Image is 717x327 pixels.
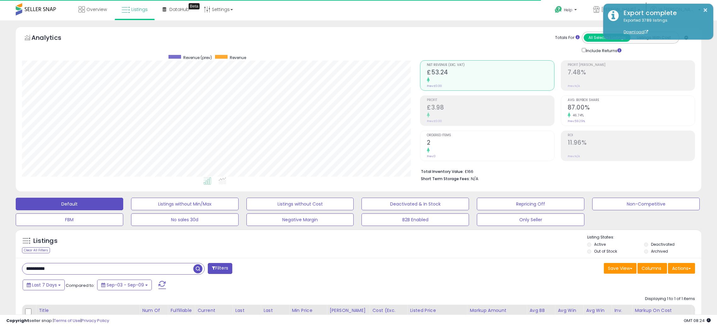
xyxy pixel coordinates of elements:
[427,134,554,137] span: Ordered Items
[703,6,708,14] button: ×
[39,307,137,314] div: Title
[197,307,230,320] div: Current Buybox Price
[16,198,123,210] button: Default
[568,84,580,88] small: Prev: N/A
[619,18,709,35] div: Exported 3789 listings.
[471,176,478,182] span: N/A
[292,307,324,314] div: Min Price
[22,247,50,253] div: Clear All Filters
[131,6,148,13] span: Listings
[421,169,464,174] b: Total Inventory Value:
[54,318,80,324] a: Terms of Use
[23,280,65,290] button: Last 7 Days
[684,318,711,324] span: 2025-09-18 08:24 GMT
[361,198,469,210] button: Deactivated & In Stock
[555,35,580,41] div: Totals For
[568,104,695,112] h2: 87.00%
[568,99,695,102] span: Avg. Buybox Share
[107,282,144,288] span: Sep-03 - Sep-09
[361,213,469,226] button: B2B Enabled
[619,8,709,18] div: Export complete
[230,55,246,60] span: Revenue
[477,213,584,226] button: Only Seller
[427,139,554,147] h2: 2
[31,33,74,44] h5: Analytics
[624,29,648,35] a: Download
[594,242,606,247] label: Active
[86,6,107,13] span: Overview
[550,1,583,20] a: Help
[142,307,165,320] div: Num of Comp.
[645,296,695,302] div: Displaying 1 to 1 of 1 items
[6,318,109,324] div: seller snap | |
[614,307,629,320] div: Inv. value
[568,63,695,67] span: Profit [PERSON_NAME]
[651,249,668,254] label: Archived
[529,307,552,320] div: Avg BB Share
[601,6,636,13] span: [PERSON_NAME]
[131,198,239,210] button: Listings without Min/Max
[421,167,690,175] li: £166
[637,263,667,274] button: Columns
[427,104,554,112] h2: £3.98
[329,307,367,314] div: [PERSON_NAME]
[183,55,212,60] span: Revenue (prev)
[668,263,695,274] button: Actions
[477,198,584,210] button: Repricing Off
[592,198,700,210] button: Non-Competitive
[568,119,585,123] small: Prev: 59.29%
[427,119,442,123] small: Prev: £0.00
[571,113,584,118] small: 46.74%
[16,213,123,226] button: FBM
[32,282,57,288] span: Last 7 Days
[427,84,442,88] small: Prev: £0.00
[421,176,470,181] b: Short Term Storage Fees:
[427,99,554,102] span: Profit
[635,307,689,314] div: Markup on Cost
[427,63,554,67] span: Net Revenue (Exc. VAT)
[66,282,95,288] span: Compared to:
[586,307,609,320] div: Avg Win Price
[568,134,695,137] span: ROI
[372,307,405,320] div: Cost (Exc. VAT)
[427,154,436,158] small: Prev: 0
[6,318,29,324] strong: Copyright
[568,154,580,158] small: Prev: N/A
[189,3,200,9] div: Tooltip anchor
[651,242,675,247] label: Deactivated
[594,249,617,254] label: Out of Stock
[604,263,637,274] button: Save View
[169,6,189,13] span: DataHub
[97,280,152,290] button: Sep-03 - Sep-09
[208,263,232,274] button: Filters
[470,307,524,314] div: Markup Amount
[568,139,695,147] h2: 11.96%
[246,213,354,226] button: Negative Margin
[554,6,562,13] i: Get Help
[235,307,258,327] div: Last Purchase Price
[584,34,631,42] button: All Selected Listings
[131,213,239,226] button: No sales 30d
[642,265,661,271] span: Columns
[427,69,554,77] h2: £53.24
[577,47,629,54] div: Include Returns
[81,318,109,324] a: Privacy Policy
[170,307,192,320] div: Fulfillable Quantity
[246,198,354,210] button: Listings without Cost
[410,307,464,314] div: Listed Price
[568,69,695,77] h2: 7.48%
[558,307,581,327] div: Avg Win Price 24h.
[587,234,701,240] p: Listing States:
[33,237,58,245] h5: Listings
[564,7,572,13] span: Help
